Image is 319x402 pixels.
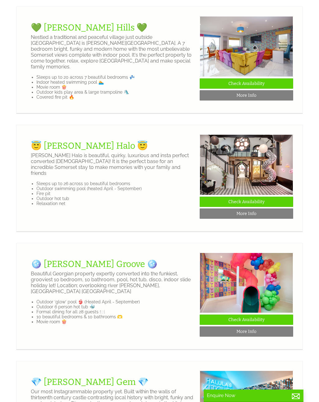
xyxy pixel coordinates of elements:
li: Sleeps up to 20 across 7 beautiful bedrooms 💤 [36,75,195,80]
li: Sleeps up to 26 across 10 beautiful bedrooms [36,181,195,186]
li: Covered fire pit 🔥 [36,95,195,100]
li: Fire pit [36,191,195,196]
a: 💎 [PERSON_NAME] Gem 💎 [31,377,149,387]
p: Enquire Now [207,393,300,398]
a: Check Availability [200,197,293,207]
a: Check Availability [200,78,293,89]
img: HALO_-_high_res_24-02-14_0963.original.jpg [200,134,293,195]
a: 😇 [PERSON_NAME] Halo 😇 [31,141,148,151]
a: Check Availability [200,315,293,325]
li: Outdoor kids play area & large trampoline 🛝 [36,90,195,95]
img: Halula_Heights_21-03-19_0039.original.jpg [200,16,293,77]
li: Outdoor 6 person hot tub 🐳 [36,304,195,309]
li: Movie room 🍿 [36,319,195,324]
li: Formal dining for all 28 guests 🍽️ [36,309,195,314]
li: Outdoor ‘glow’ pool 👙 (Heated April - September) [36,299,195,304]
p: Nestled a traditional and peaceful village just outside [GEOGRAPHIC_DATA] is [PERSON_NAME][GEOGRA... [31,34,195,70]
li: Movie room 🍿 [36,85,195,90]
a: 💚 [PERSON_NAME] Hills 💚 [31,22,147,33]
li: Outdoor swimming pool (heated April - September) [36,186,195,191]
a: More Info [200,208,293,219]
a: 🪩 [PERSON_NAME] Groove 🪩 [31,259,158,269]
a: More Info [200,90,293,100]
img: GROOVE_-_LOW_res_25-01-02_10772.original.JPG [200,253,293,313]
p: [PERSON_NAME] Halo is beautiful, quirky, luxurious and insta perfect converted [DEMOGRAPHIC_DATA]... [31,152,195,176]
p: Beautiful Georgian property expertly converted into the funkiest, grooviest 10 bedroom, 10 bathro... [31,271,195,294]
li: Relaxation net [36,201,195,206]
a: More Info [200,326,293,337]
li: Indoor heated swimming pool 🏊 [36,80,195,85]
li: Outdoor hot tub [36,196,195,201]
li: 10 beautiful bedrooms & 10 bathrooms 🫶 [36,314,195,319]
